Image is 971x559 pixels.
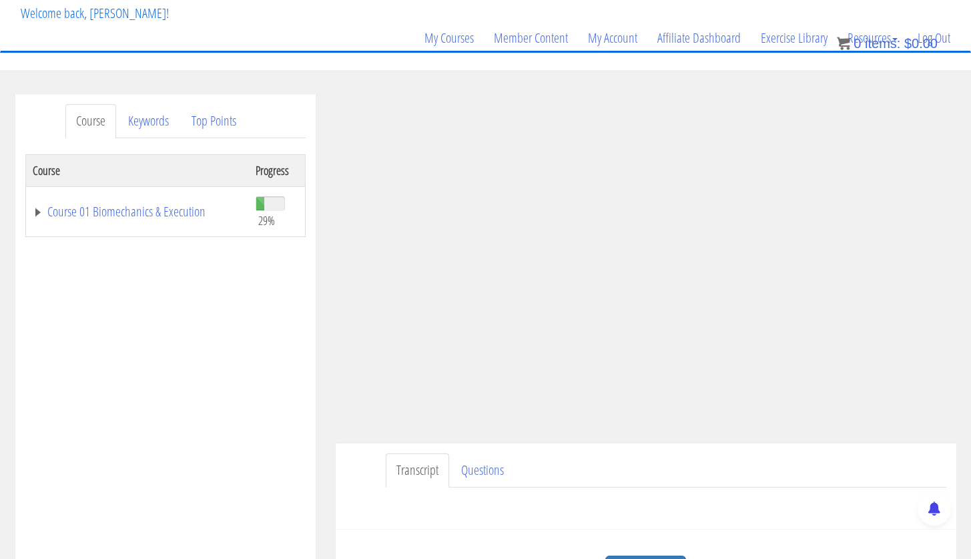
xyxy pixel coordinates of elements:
[904,36,912,51] span: $
[33,205,242,218] a: Course 01 Biomechanics & Execution
[904,36,938,51] bdi: 0.00
[258,213,275,228] span: 29%
[414,6,484,70] a: My Courses
[908,6,960,70] a: Log Out
[25,154,249,186] th: Course
[65,104,116,138] a: Course
[578,6,647,70] a: My Account
[837,36,938,51] a: 0 items: $0.00
[837,37,850,50] img: icon11.png
[865,36,900,51] span: items:
[336,94,956,443] iframe: To enrich screen reader interactions, please activate Accessibility in Grammarly extension settings
[647,6,751,70] a: Affiliate Dashboard
[450,453,515,488] a: Questions
[117,104,180,138] a: Keywords
[386,453,449,488] a: Transcript
[181,104,247,138] a: Top Points
[249,154,305,186] th: Progress
[838,6,908,70] a: Resources
[854,36,861,51] span: 0
[484,6,578,70] a: Member Content
[751,6,838,70] a: Exercise Library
